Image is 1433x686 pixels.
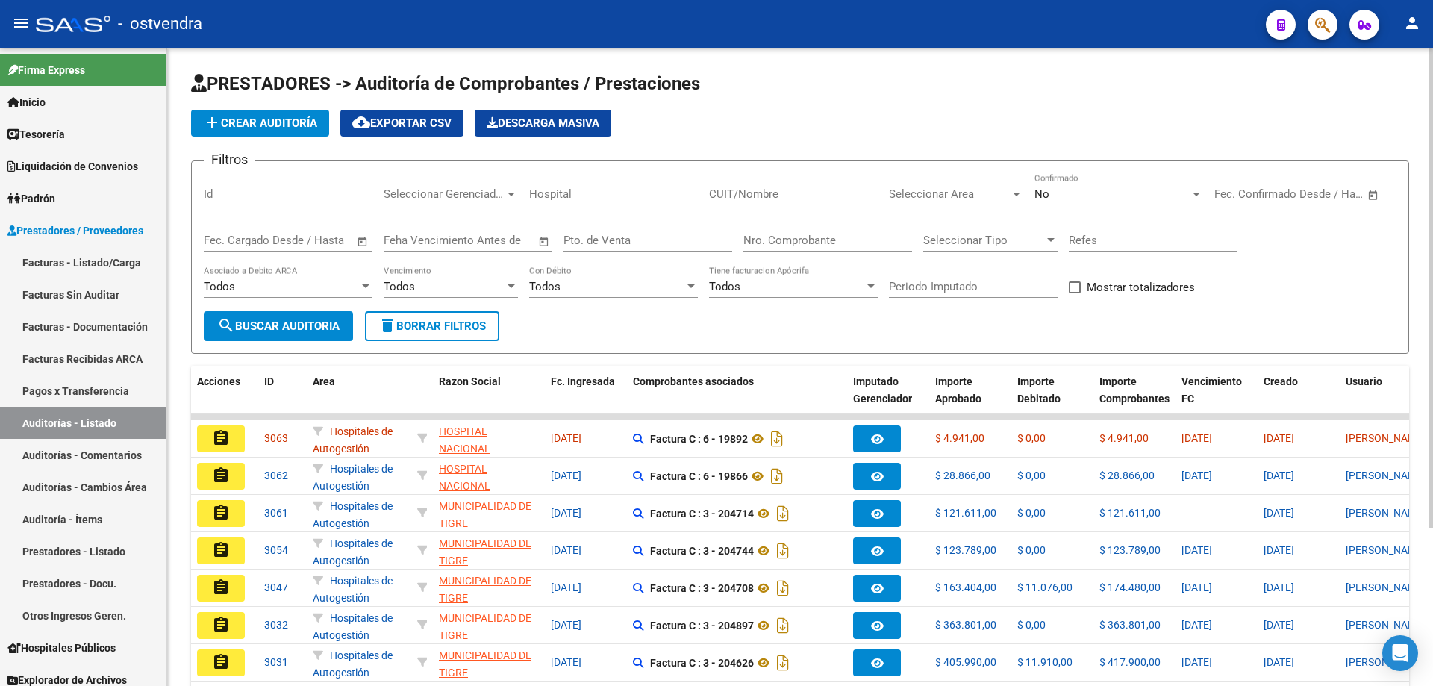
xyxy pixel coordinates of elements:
[1403,14,1421,32] mat-icon: person
[264,470,288,481] span: 3062
[551,432,581,444] span: [DATE]
[204,149,255,170] h3: Filtros
[7,190,55,207] span: Padrón
[475,110,611,137] app-download-masive: Descarga masiva de comprobantes (adjuntos)
[439,535,539,567] div: - 30999284899
[1382,635,1418,671] div: Open Intercom Messenger
[313,375,335,387] span: Area
[7,126,65,143] span: Tesorería
[12,14,30,32] mat-icon: menu
[352,116,452,130] span: Exportar CSV
[1017,507,1046,519] span: $ 0,00
[650,545,754,557] strong: Factura C : 3 - 204744
[1346,470,1426,481] span: [PERSON_NAME]
[340,110,463,137] button: Exportar CSV
[203,113,221,131] mat-icon: add
[278,234,350,247] input: Fecha fin
[313,649,393,679] span: Hospitales de Autogestión
[1264,581,1294,593] span: [DATE]
[551,656,581,668] span: [DATE]
[212,429,230,447] mat-icon: assignment
[313,463,393,492] span: Hospitales de Autogestión
[204,280,235,293] span: Todos
[365,311,499,341] button: Borrar Filtros
[633,375,754,387] span: Comprobantes asociados
[773,502,793,526] i: Descargar documento
[264,507,288,519] span: 3061
[212,504,230,522] mat-icon: assignment
[264,544,288,556] span: 3054
[439,463,519,526] span: HOSPITAL NACIONAL PROFESOR [PERSON_NAME]
[204,234,264,247] input: Fecha inicio
[627,366,847,431] datatable-header-cell: Comprobantes asociados
[264,581,288,593] span: 3047
[650,470,748,482] strong: Factura C : 6 - 19866
[1288,187,1361,201] input: Fecha fin
[1346,619,1426,631] span: [PERSON_NAME]
[313,425,393,455] span: Hospitales de Autogestión
[439,375,501,387] span: Razon Social
[378,319,486,333] span: Borrar Filtros
[1346,544,1426,556] span: [PERSON_NAME]
[1264,375,1298,387] span: Creado
[1181,470,1212,481] span: [DATE]
[1099,619,1161,631] span: $ 363.801,00
[847,366,929,431] datatable-header-cell: Imputado Gerenciador
[650,508,754,520] strong: Factura C : 3 - 204714
[1264,619,1294,631] span: [DATE]
[1011,366,1093,431] datatable-header-cell: Importe Debitado
[7,62,85,78] span: Firma Express
[529,280,561,293] span: Todos
[767,427,787,451] i: Descargar documento
[7,94,46,110] span: Inicio
[264,656,288,668] span: 3031
[1340,366,1422,431] datatable-header-cell: Usuario
[1034,187,1049,201] span: No
[1346,656,1426,668] span: [PERSON_NAME]
[439,500,531,529] span: MUNICIPALIDAD DE TIGRE
[773,576,793,600] i: Descargar documento
[439,649,531,679] span: MUNICIPALIDAD DE TIGRE
[1181,619,1212,631] span: [DATE]
[1181,432,1212,444] span: [DATE]
[1346,507,1426,519] span: [PERSON_NAME]
[212,541,230,559] mat-icon: assignment
[1017,656,1073,668] span: $ 11.910,00
[1087,278,1195,296] span: Mostrar totalizadores
[650,620,754,632] strong: Factura C : 3 - 204897
[773,614,793,637] i: Descargar documento
[7,158,138,175] span: Liquidación de Convenios
[433,366,545,431] datatable-header-cell: Razon Social
[439,423,539,455] div: - 30635976809
[1017,470,1046,481] span: $ 0,00
[1099,507,1161,519] span: $ 121.611,00
[773,539,793,563] i: Descargar documento
[204,311,353,341] button: Buscar Auditoria
[853,375,912,405] span: Imputado Gerenciador
[650,657,754,669] strong: Factura C : 3 - 204626
[307,366,411,431] datatable-header-cell: Area
[212,653,230,671] mat-icon: assignment
[551,470,581,481] span: [DATE]
[1017,432,1046,444] span: $ 0,00
[1099,581,1161,593] span: $ 174.480,00
[709,280,740,293] span: Todos
[1264,470,1294,481] span: [DATE]
[212,616,230,634] mat-icon: assignment
[1264,656,1294,668] span: [DATE]
[1346,581,1426,593] span: [PERSON_NAME]
[313,500,393,529] span: Hospitales de Autogestión
[439,647,539,679] div: - 30999284899
[1264,507,1294,519] span: [DATE]
[1264,432,1294,444] span: [DATE]
[475,110,611,137] button: Descarga Masiva
[352,113,370,131] mat-icon: cloud_download
[384,187,505,201] span: Seleccionar Gerenciador
[1017,544,1046,556] span: $ 0,00
[935,544,996,556] span: $ 123.789,00
[1093,366,1176,431] datatable-header-cell: Importe Comprobantes
[1365,187,1382,204] button: Open calendar
[439,573,539,604] div: - 30999284899
[1181,581,1212,593] span: [DATE]
[7,640,116,656] span: Hospitales Públicos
